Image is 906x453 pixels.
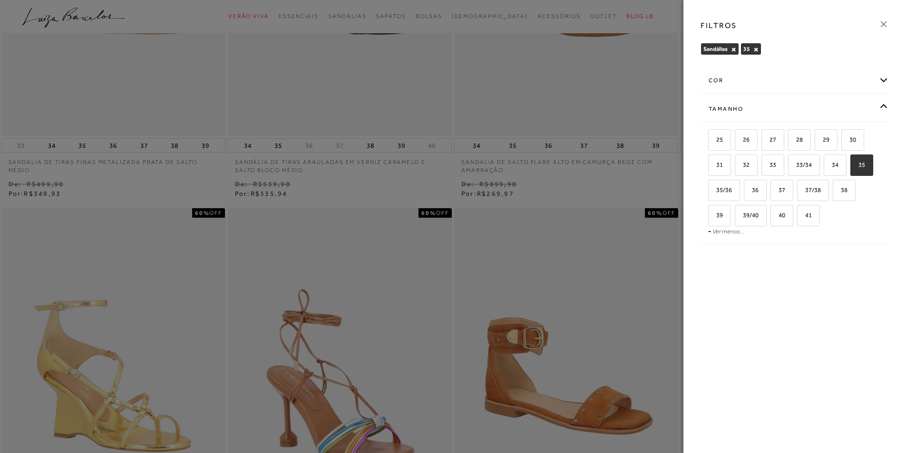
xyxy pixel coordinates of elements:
a: Ver menos... [712,228,744,235]
span: Sandálias [703,46,728,52]
input: 31 [707,162,716,171]
span: 33/34 [789,161,812,168]
input: 33/34 [787,162,796,171]
span: 37/38 [798,186,821,193]
span: 29 [816,136,829,143]
span: 36 [745,186,759,193]
span: 39/40 [736,212,759,219]
input: 32 [733,162,743,171]
span: 40 [771,212,785,219]
span: 31 [709,161,723,168]
span: 35/36 [709,186,732,193]
input: 37/38 [796,187,805,196]
span: 35 [851,161,865,168]
input: 25 [707,136,716,146]
input: 29 [813,136,823,146]
input: 35/36 [707,187,716,196]
input: 27 [760,136,770,146]
input: 30 [840,136,849,146]
input: 37 [769,187,779,196]
span: 39 [709,212,723,219]
span: 38 [834,186,848,193]
span: - [708,227,711,235]
input: 34 [822,162,832,171]
input: 38 [831,187,841,196]
input: 26 [733,136,743,146]
input: 39/40 [733,212,743,222]
span: 35 [743,46,750,52]
span: 32 [736,161,750,168]
span: 26 [736,136,750,143]
span: 33 [762,161,776,168]
input: 39 [707,212,716,222]
button: 35 Close [753,46,759,53]
input: 36 [742,187,752,196]
input: 40 [769,212,779,222]
input: 41 [796,212,805,222]
span: 37 [771,186,785,193]
span: 25 [709,136,723,143]
h3: FILTROS [701,20,737,31]
input: 33 [760,162,770,171]
div: Tamanho [701,96,888,122]
span: 27 [762,136,776,143]
div: cor [701,68,888,93]
span: 28 [789,136,803,143]
span: 30 [842,136,856,143]
button: Sandálias Close [731,46,736,53]
input: 35 [849,162,858,171]
span: 34 [825,161,838,168]
input: 28 [787,136,796,146]
span: 41 [798,212,812,219]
